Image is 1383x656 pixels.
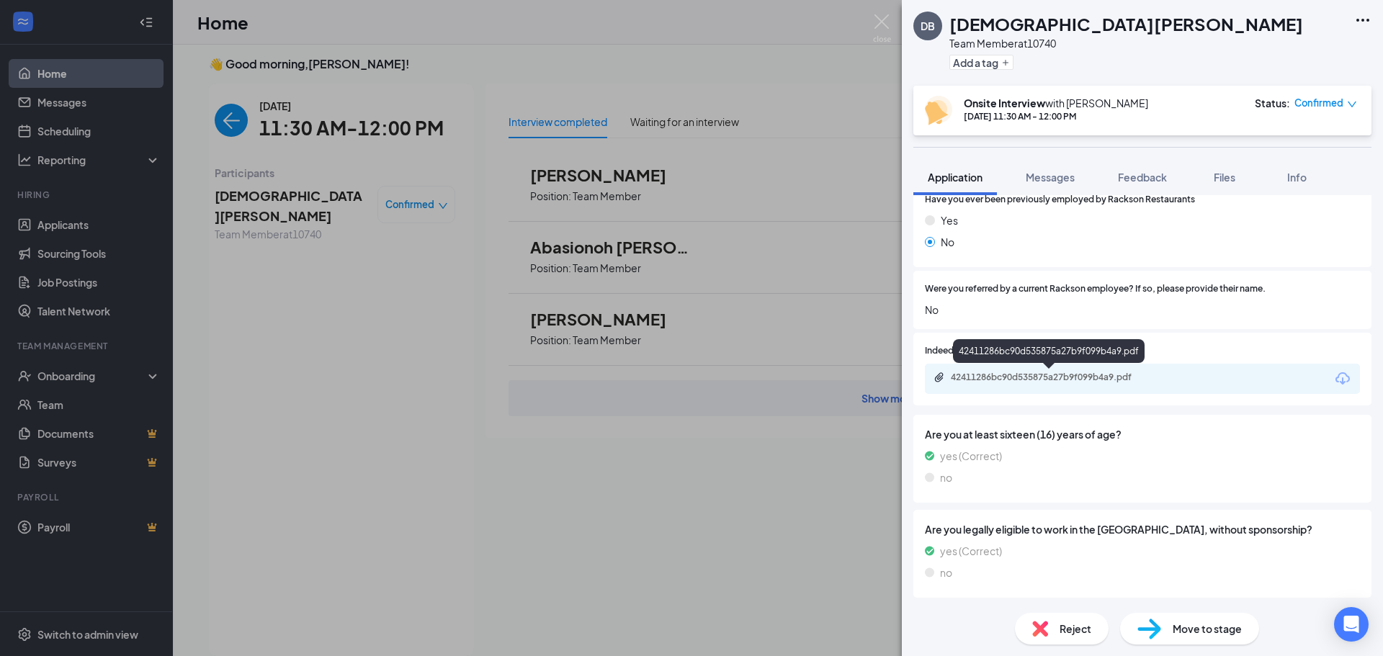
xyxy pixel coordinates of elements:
[1214,171,1235,184] span: Files
[951,372,1152,383] div: 42411286bc90d535875a27b9f099b4a9.pdf
[934,372,1167,385] a: Paperclip42411286bc90d535875a27b9f099b4a9.pdf
[1294,96,1343,110] span: Confirmed
[925,426,1360,442] span: Are you at least sixteen (16) years of age?
[925,521,1360,537] span: Are you legally eligible to work in the [GEOGRAPHIC_DATA], without sponsorship?
[1354,12,1371,29] svg: Ellipses
[1173,621,1242,637] span: Move to stage
[925,193,1195,207] span: Have you ever been previously employed by Rackson Restaurants
[953,339,1145,363] div: 42411286bc90d535875a27b9f099b4a9.pdf
[1347,99,1357,109] span: down
[1060,621,1091,637] span: Reject
[940,469,952,485] span: no
[1026,171,1075,184] span: Messages
[925,282,1266,296] span: Were you referred by a current Rackson employee? If so, please provide their name.
[940,565,952,580] span: no
[941,212,958,228] span: Yes
[941,234,954,250] span: No
[925,302,1360,318] span: No
[1118,171,1167,184] span: Feedback
[949,55,1013,70] button: PlusAdd a tag
[921,19,935,33] div: DB
[964,110,1148,122] div: [DATE] 11:30 AM - 12:00 PM
[1255,96,1290,110] div: Status :
[1334,607,1369,642] div: Open Intercom Messenger
[1001,58,1010,67] svg: Plus
[1334,370,1351,387] svg: Download
[1287,171,1307,184] span: Info
[949,12,1303,36] h1: [DEMOGRAPHIC_DATA][PERSON_NAME]
[964,96,1045,109] b: Onsite Interview
[934,372,945,383] svg: Paperclip
[949,36,1303,50] div: Team Member at 10740
[940,543,1002,559] span: yes (Correct)
[964,96,1148,110] div: with [PERSON_NAME]
[925,344,988,358] span: Indeed Resume
[928,171,983,184] span: Application
[940,448,1002,464] span: yes (Correct)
